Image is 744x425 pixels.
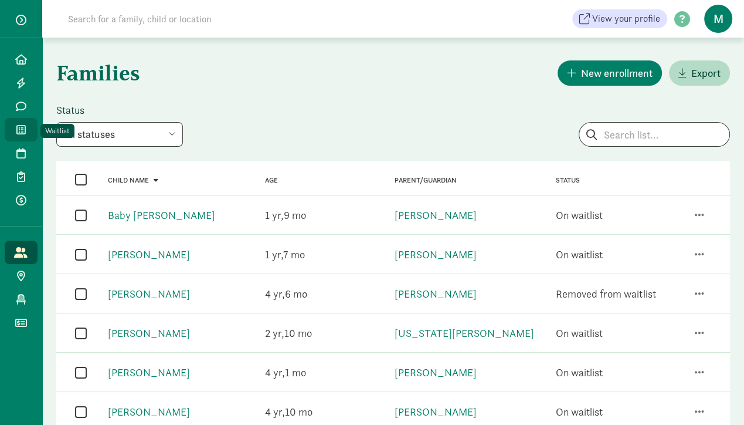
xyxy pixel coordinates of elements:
span: Status [556,176,580,184]
span: 4 [265,405,285,419]
div: On waitlist [556,247,603,262]
span: 1 [285,366,306,379]
span: 7 [283,248,305,261]
span: 4 [265,287,285,301]
a: Baby [PERSON_NAME] [108,208,215,222]
span: 6 [285,287,307,301]
label: Status [56,103,183,117]
div: On waitlist [556,365,603,380]
a: Parent/Guardian [395,176,457,184]
span: 1 [265,208,284,222]
h1: Families [56,52,391,94]
a: [PERSON_NAME] [395,208,477,222]
div: Waitlist [45,125,70,137]
span: Child name [108,176,149,184]
input: Search for a family, child or location [61,7,390,31]
input: Search list... [579,123,729,146]
div: On waitlist [556,404,603,420]
a: [US_STATE][PERSON_NAME] [395,326,534,340]
div: On waitlist [556,325,603,341]
a: [PERSON_NAME] [108,287,190,301]
button: Export [669,60,730,86]
span: M [704,5,732,33]
span: 2 [265,326,284,340]
div: On waitlist [556,207,603,223]
a: [PERSON_NAME] [108,326,190,340]
a: [PERSON_NAME] [395,366,477,379]
span: Export [691,65,721,81]
a: [PERSON_NAME] [395,248,477,261]
span: 10 [285,405,312,419]
a: [PERSON_NAME] [395,287,477,301]
a: Age [265,176,278,184]
a: [PERSON_NAME] [395,405,477,419]
a: View your profile [572,9,667,28]
span: 1 [265,248,283,261]
span: 10 [284,326,312,340]
a: [PERSON_NAME] [108,366,190,379]
span: View your profile [592,12,660,26]
a: [PERSON_NAME] [108,405,190,419]
a: Child name [108,176,158,184]
a: [PERSON_NAME] [108,248,190,261]
button: New enrollment [558,60,662,86]
div: Removed from waitlist [556,286,655,302]
span: 9 [284,208,306,222]
span: 4 [265,366,285,379]
iframe: Chat Widget [685,369,744,425]
span: New enrollment [581,65,653,81]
